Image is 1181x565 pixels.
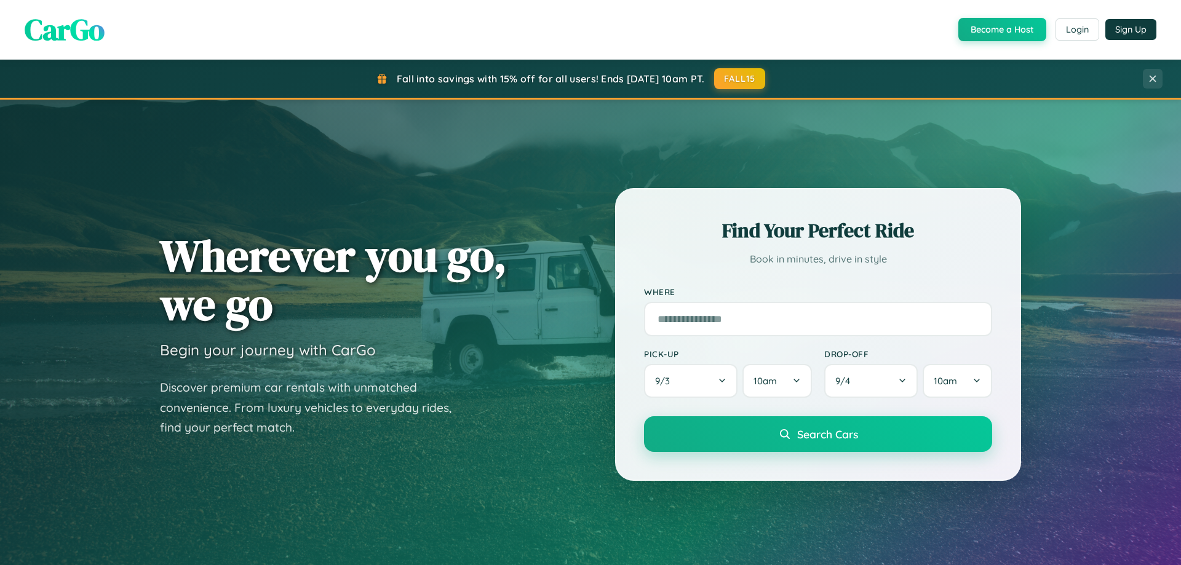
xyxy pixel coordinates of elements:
[655,375,676,387] span: 9 / 3
[824,349,992,359] label: Drop-off
[160,377,467,438] p: Discover premium car rentals with unmatched convenience. From luxury vehicles to everyday rides, ...
[1105,19,1156,40] button: Sign Up
[754,375,777,387] span: 10am
[397,73,705,85] span: Fall into savings with 15% off for all users! Ends [DATE] 10am PT.
[797,427,858,441] span: Search Cars
[25,9,105,50] span: CarGo
[644,217,992,244] h2: Find Your Perfect Ride
[644,286,992,297] label: Where
[644,349,812,359] label: Pick-up
[160,341,376,359] h3: Begin your journey with CarGo
[644,250,992,268] p: Book in minutes, drive in style
[1056,18,1099,41] button: Login
[824,364,918,398] button: 9/4
[934,375,957,387] span: 10am
[742,364,812,398] button: 10am
[958,18,1046,41] button: Become a Host
[714,68,766,89] button: FALL15
[644,416,992,452] button: Search Cars
[835,375,856,387] span: 9 / 4
[923,364,992,398] button: 10am
[644,364,738,398] button: 9/3
[160,231,507,328] h1: Wherever you go, we go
